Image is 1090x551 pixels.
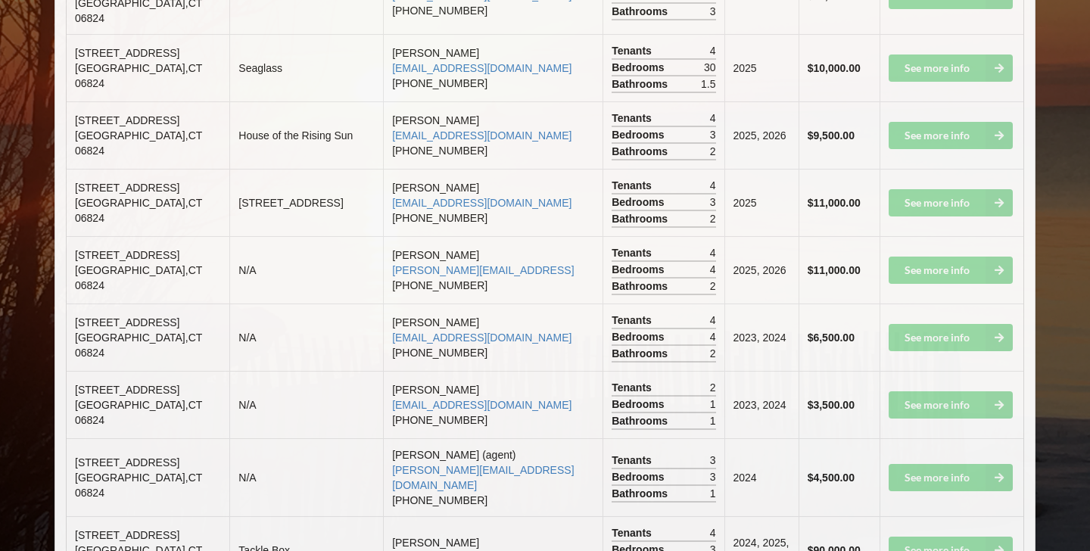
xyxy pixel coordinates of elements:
span: Bedrooms [612,60,668,75]
span: Bathrooms [612,76,671,92]
a: [PERSON_NAME][EMAIL_ADDRESS] [392,264,574,276]
b: $9,500.00 [808,129,855,142]
td: 2023, 2024 [724,371,799,438]
span: [GEOGRAPHIC_DATA] , CT 06824 [75,472,202,499]
span: Tenants [612,380,656,395]
td: N/A [229,236,383,304]
span: Bedrooms [612,195,668,210]
td: [PERSON_NAME] [PHONE_NUMBER] [383,371,603,438]
b: $11,000.00 [808,264,861,276]
b: $10,000.00 [808,62,861,74]
td: N/A [229,438,383,516]
span: 30 [704,60,716,75]
span: [STREET_ADDRESS] [75,316,179,328]
td: 2024 [724,438,799,516]
b: $6,500.00 [808,332,855,344]
span: [STREET_ADDRESS] [75,182,179,194]
span: 4 [710,525,716,540]
b: $11,000.00 [808,197,861,209]
span: Tenants [612,111,656,126]
td: [PERSON_NAME] (agent) [PHONE_NUMBER] [383,438,603,516]
span: Bedrooms [612,397,668,412]
span: 3 [710,453,716,468]
span: [GEOGRAPHIC_DATA] , CT 06824 [75,62,202,89]
span: 1 [710,486,716,501]
td: 2025 [724,34,799,101]
span: Bedrooms [612,127,668,142]
span: 3 [710,4,716,19]
span: 3 [710,469,716,484]
td: Seaglass [229,34,383,101]
span: Bathrooms [612,144,671,159]
span: 4 [710,313,716,328]
span: Bedrooms [612,469,668,484]
span: [STREET_ADDRESS] [75,456,179,469]
span: [STREET_ADDRESS] [75,47,179,59]
td: N/A [229,304,383,371]
span: 4 [710,329,716,344]
span: [GEOGRAPHIC_DATA] , CT 06824 [75,197,202,224]
a: [EMAIL_ADDRESS][DOMAIN_NAME] [392,332,571,344]
td: [PERSON_NAME] [PHONE_NUMBER] [383,304,603,371]
span: [GEOGRAPHIC_DATA] , CT 06824 [75,264,202,291]
span: [GEOGRAPHIC_DATA] , CT 06824 [75,399,202,426]
td: N/A [229,371,383,438]
span: 2 [710,346,716,361]
span: 1 [710,397,716,412]
a: [EMAIL_ADDRESS][DOMAIN_NAME] [392,399,571,411]
td: [PERSON_NAME] [PHONE_NUMBER] [383,34,603,101]
span: 1 [710,413,716,428]
a: [EMAIL_ADDRESS][DOMAIN_NAME] [392,197,571,209]
span: [STREET_ADDRESS] [75,529,179,541]
span: Bathrooms [612,346,671,361]
span: Bedrooms [612,262,668,277]
td: House of the Rising Sun [229,101,383,169]
span: 2 [710,380,716,395]
span: [STREET_ADDRESS] [75,249,179,261]
span: Tenants [612,313,656,328]
span: [STREET_ADDRESS] [75,114,179,126]
td: 2025 [724,169,799,236]
span: Tenants [612,245,656,260]
span: 4 [710,245,716,260]
span: 1.5 [701,76,715,92]
span: [STREET_ADDRESS] [75,384,179,396]
span: 4 [710,178,716,193]
span: 4 [710,43,716,58]
a: [PERSON_NAME][EMAIL_ADDRESS][DOMAIN_NAME] [392,464,574,491]
span: Tenants [612,525,656,540]
td: [PERSON_NAME] [PHONE_NUMBER] [383,169,603,236]
span: Bathrooms [612,211,671,226]
span: [GEOGRAPHIC_DATA] , CT 06824 [75,332,202,359]
a: [EMAIL_ADDRESS][DOMAIN_NAME] [392,62,571,74]
td: 2025, 2026 [724,101,799,169]
span: 3 [710,127,716,142]
span: 3 [710,195,716,210]
span: Tenants [612,178,656,193]
span: Tenants [612,453,656,468]
b: $4,500.00 [808,472,855,484]
span: 2 [710,279,716,294]
td: 2023, 2024 [724,304,799,371]
span: [GEOGRAPHIC_DATA] , CT 06824 [75,129,202,157]
span: Bathrooms [612,4,671,19]
td: [STREET_ADDRESS] [229,169,383,236]
span: 2 [710,211,716,226]
span: Bathrooms [612,486,671,501]
span: 4 [710,111,716,126]
span: Bathrooms [612,279,671,294]
span: Bedrooms [612,329,668,344]
td: [PERSON_NAME] [PHONE_NUMBER] [383,101,603,169]
b: $3,500.00 [808,399,855,411]
td: 2025, 2026 [724,236,799,304]
span: 4 [710,262,716,277]
span: 2 [710,144,716,159]
span: Tenants [612,43,656,58]
a: [EMAIL_ADDRESS][DOMAIN_NAME] [392,129,571,142]
td: [PERSON_NAME] [PHONE_NUMBER] [383,236,603,304]
span: Bathrooms [612,413,671,428]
